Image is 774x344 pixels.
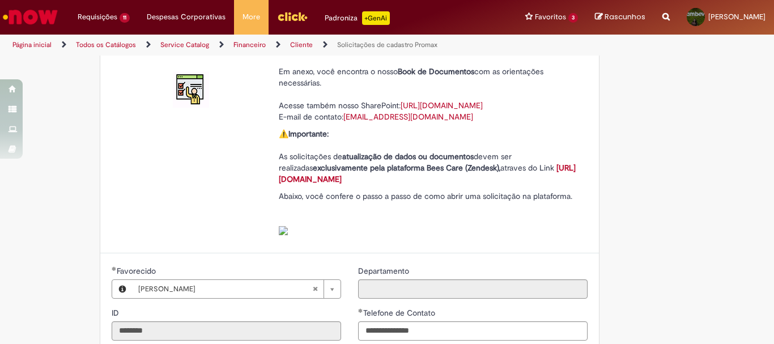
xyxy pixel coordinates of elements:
span: Obrigatório Preenchido [112,266,117,271]
span: Somente leitura - ID [112,308,121,318]
span: [PERSON_NAME] [138,280,312,298]
span: [PERSON_NAME] [708,12,766,22]
a: [URL][DOMAIN_NAME] [279,163,576,184]
a: [EMAIL_ADDRESS][DOMAIN_NAME] [343,112,473,122]
a: [URL][DOMAIN_NAME] [401,100,483,111]
a: Página inicial [12,40,52,49]
input: ID [112,321,341,341]
span: More [243,11,260,23]
span: 11 [120,13,130,23]
span: Rascunhos [605,11,645,22]
img: click_logo_yellow_360x200.png [277,8,308,25]
ul: Trilhas de página [8,35,508,56]
a: Solicitações de cadastro Promax [337,40,437,49]
strong: Book de Documentos [398,66,474,77]
a: Rascunhos [595,12,645,23]
label: Somente leitura - Departamento [358,265,411,277]
img: Solicitações de cadastro Promax [173,71,209,108]
span: 3 [568,13,578,23]
input: Telefone de Contato [358,321,588,341]
label: Somente leitura - ID [112,307,121,318]
img: ServiceNow [1,6,59,28]
p: Abaixo, você confere o passo a passo de como abrir uma solicitação na plataforma. [279,190,579,236]
strong: Importante: [288,129,329,139]
p: Em anexo, você encontra o nosso com as orientações necessárias. Acesse também nosso SharePoint: E... [279,66,579,122]
span: Telefone de Contato [363,308,437,318]
p: ⚠️ As solicitações de devem ser realizadas atraves do Link [279,128,579,185]
a: [PERSON_NAME]Limpar campo Favorecido [133,280,341,298]
input: Departamento [358,279,588,299]
a: Cliente [290,40,313,49]
a: Service Catalog [160,40,209,49]
div: Padroniza [325,11,390,25]
span: Requisições [78,11,117,23]
strong: atualização de dados ou documentos [342,151,474,162]
span: Favoritos [535,11,566,23]
span: Despesas Corporativas [147,11,226,23]
a: Financeiro [233,40,266,49]
img: sys_attachment.do [279,226,288,235]
p: +GenAi [362,11,390,25]
span: Somente leitura - Departamento [358,266,411,276]
button: Favorecido, Visualizar este registro Rafaela Souza Silva [112,280,133,298]
abbr: Limpar campo Favorecido [307,280,324,298]
strong: exclusivamente pela plataforma Bees Care (Zendesk), [313,163,500,173]
a: Todos os Catálogos [76,40,136,49]
span: Necessários - Favorecido [117,266,158,276]
span: Obrigatório Preenchido [358,308,363,313]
